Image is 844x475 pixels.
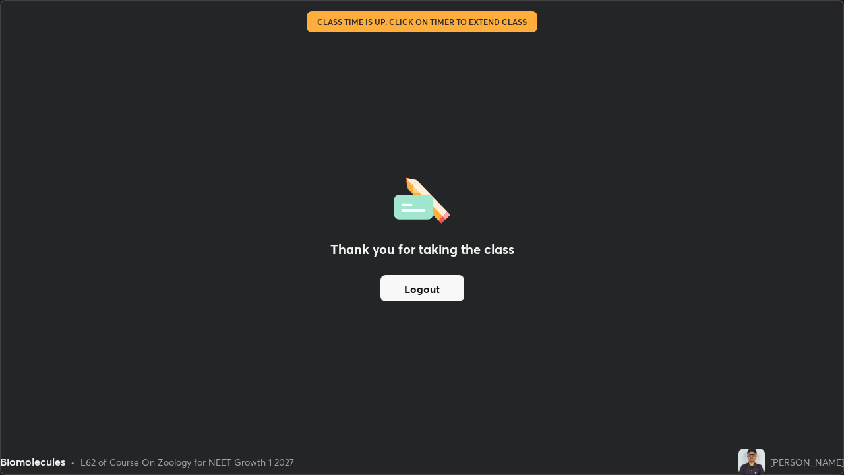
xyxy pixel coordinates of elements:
[380,275,464,301] button: Logout
[738,449,765,475] img: 9d2f26b94d8741b488ea2bc745646483.jpg
[330,239,514,259] h2: Thank you for taking the class
[71,455,75,469] div: •
[394,174,450,224] img: offlineFeedback.1438e8b3.svg
[770,455,844,469] div: [PERSON_NAME]
[80,455,294,469] div: L62 of Course On Zoology for NEET Growth 1 2027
